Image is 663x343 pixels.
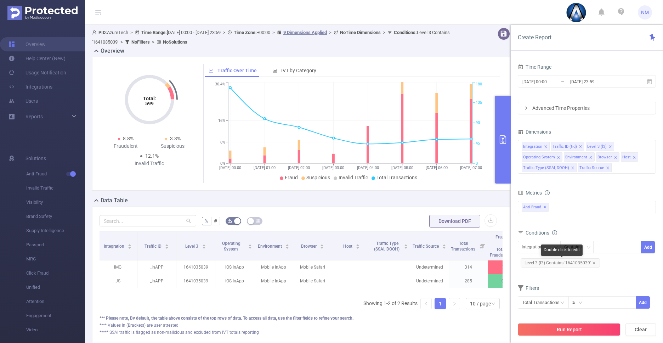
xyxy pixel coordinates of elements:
a: Overview [8,37,46,51]
i: icon: down [578,300,583,305]
li: Operating System [522,152,562,162]
span: Traffic Source [413,244,440,249]
span: Create Report [518,34,551,41]
div: Invalid Traffic [126,160,173,167]
div: 10 / page [470,298,491,309]
span: > [221,30,227,35]
li: Traffic Source [578,163,612,172]
input: Start date [522,77,579,86]
span: Operating System [222,241,240,252]
i: icon: right [452,302,457,306]
p: IMG [98,260,137,274]
button: Clear [625,323,656,336]
div: Environment [565,153,587,162]
div: Sort [404,243,408,247]
b: Time Range: [141,30,167,35]
div: Sort [165,243,169,247]
span: AzureTech [DATE] 00:00 - [DATE] 23:59 +00:00 [92,30,450,45]
p: _InAPP [137,260,176,274]
i: icon: table [256,219,260,223]
div: ***** SSAI traffic is flagged as non-malicious and excluded from IVT totals reporting [100,329,503,336]
b: Time Zone: [234,30,257,35]
i: icon: caret-down [128,246,132,248]
span: Engagement [26,309,85,323]
i: icon: caret-down [404,246,408,248]
span: Integration [104,244,125,249]
div: Sort [248,243,252,247]
tspan: [DATE] 05:00 [391,165,413,170]
div: Fraudulent [102,142,149,150]
i: Filter menu [478,231,488,260]
span: Click Fraud [26,266,85,280]
p: iOS InApp [215,260,254,274]
i: icon: close [614,156,617,160]
i: icon: caret-down [356,246,360,248]
p: 0.35% [488,274,527,288]
i: icon: down [491,302,495,307]
div: Integration [523,142,542,151]
span: Host [343,244,353,249]
a: 1 [435,298,446,309]
p: 1641035039 [176,274,215,288]
div: Sort [202,243,206,247]
i: icon: caret-up [165,243,169,245]
span: > [128,30,135,35]
li: Level 3 (l3) [586,142,614,151]
input: End date [569,77,627,86]
span: Browser [301,244,318,249]
li: Traffic Type (SSAI, DOOH) [522,163,577,172]
i: icon: close [606,166,610,170]
i: icon: close [633,156,636,160]
span: Metrics [518,190,542,196]
p: Mobile InApp [254,260,293,274]
i: icon: caret-down [285,246,289,248]
i: icon: caret-down [165,246,169,248]
p: 16.6% [488,260,527,274]
span: > [270,30,277,35]
p: 285 [449,274,488,288]
span: Invalid Traffic [26,181,85,195]
li: Previous Page [420,298,432,309]
i: icon: caret-up [442,243,446,245]
p: Undetermined [410,260,449,274]
div: Double click to edit [541,244,583,256]
i: icon: close [544,145,548,149]
li: Traffic ID (tid) [551,142,584,151]
i: icon: caret-up [320,243,324,245]
span: # [214,218,217,224]
div: Level 3 (l3) [587,142,607,151]
div: Traffic Source [579,163,604,173]
tspan: 16% [218,119,225,123]
span: MRC [26,252,85,266]
p: Mobile Safari [293,274,332,288]
span: Visibility [26,195,85,209]
p: iOS InApp [215,274,254,288]
tspan: [DATE] 02:00 [288,165,310,170]
i: icon: caret-down [248,246,252,248]
i: icon: caret-down [202,246,206,248]
i: icon: close [592,261,596,265]
span: Brand Safety [26,209,85,224]
span: Solutions [25,151,46,165]
span: > [327,30,334,35]
i: icon: info-circle [545,190,550,195]
i: icon: close [608,145,612,149]
b: Conditions : [394,30,417,35]
i: icon: caret-up [285,243,289,245]
b: No Time Dimensions [340,30,381,35]
p: 314 [449,260,488,274]
input: Search... [100,215,196,226]
span: Anti-Fraud [26,167,85,181]
div: Traffic ID (tid) [552,142,577,151]
div: Traffic Type (SSAI, DOOH) [523,163,569,173]
div: Operating System [523,153,555,162]
div: Sort [127,243,132,247]
span: Unified [26,280,85,294]
i: icon: info-circle [552,230,557,235]
span: ✕ [544,203,546,212]
span: 8.8% [123,136,134,141]
tspan: 0% [220,161,225,166]
a: Usage Notification [8,66,66,80]
i: icon: down [586,245,591,250]
span: Total Transactions [376,175,417,180]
